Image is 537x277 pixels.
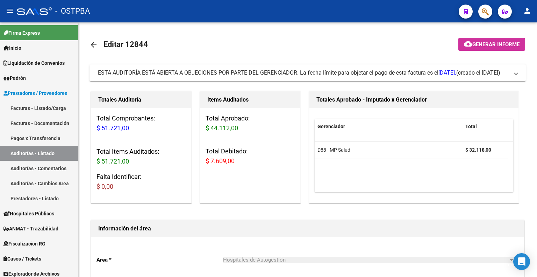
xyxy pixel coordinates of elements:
span: (creado el [DATE]) [456,69,500,77]
span: [DATE]. [438,69,456,76]
mat-icon: arrow_back [89,41,98,49]
span: Hospitales de Autogestión [223,257,286,263]
strong: $ 32.118,00 [465,147,491,153]
h3: Total Aprobado: [206,113,295,133]
datatable-header-cell: Total [463,119,508,134]
h3: Total Items Auditados: [96,147,186,166]
span: ESTA AUDITORÍA ESTÁ ABIERTA A OBJECIONES POR PARTE DEL GERENCIADOR. La fecha límite para objetar ... [98,69,456,76]
span: Fiscalización RG [3,240,45,248]
span: Padrón [3,74,26,82]
mat-expansion-panel-header: ESTA AUDITORÍA ESTÁ ABIERTA A OBJECIONES POR PARTE DEL GERENCIADOR. La fecha límite para objetar ... [89,64,526,81]
span: Firma Express [3,29,40,37]
h3: Falta Identificar: [96,172,186,192]
h1: Items Auditados [207,94,293,105]
span: Generar informe [472,41,520,48]
span: D88 - MP Salud [317,147,350,153]
h1: Totales Aprobado - Imputado x Gerenciador [316,94,511,105]
span: ANMAT - Trazabilidad [3,225,58,233]
mat-icon: person [523,7,531,15]
p: Area * [96,256,223,264]
div: Open Intercom Messenger [513,253,530,270]
h1: Totales Auditoría [98,94,184,105]
span: Inicio [3,44,21,52]
h3: Total Comprobantes: [96,113,186,133]
span: Gerenciador [317,124,345,129]
span: Prestadores / Proveedores [3,89,67,97]
span: Total [465,124,477,129]
h1: Información del área [98,223,517,234]
span: $ 44.112,00 [206,124,238,132]
span: - OSTPBA [55,4,90,19]
span: $ 51.721,00 [96,124,129,132]
mat-icon: menu [6,7,14,15]
datatable-header-cell: Gerenciador [315,119,463,134]
span: $ 0,00 [96,183,113,190]
span: Editar 12844 [103,40,148,49]
h3: Total Debitado: [206,146,295,166]
mat-icon: cloud_download [464,40,472,48]
span: $ 7.609,00 [206,157,235,165]
button: Generar informe [458,38,525,51]
span: Liquidación de Convenios [3,59,65,67]
span: Hospitales Públicos [3,210,54,217]
span: $ 51.721,00 [96,158,129,165]
span: Casos / Tickets [3,255,41,263]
